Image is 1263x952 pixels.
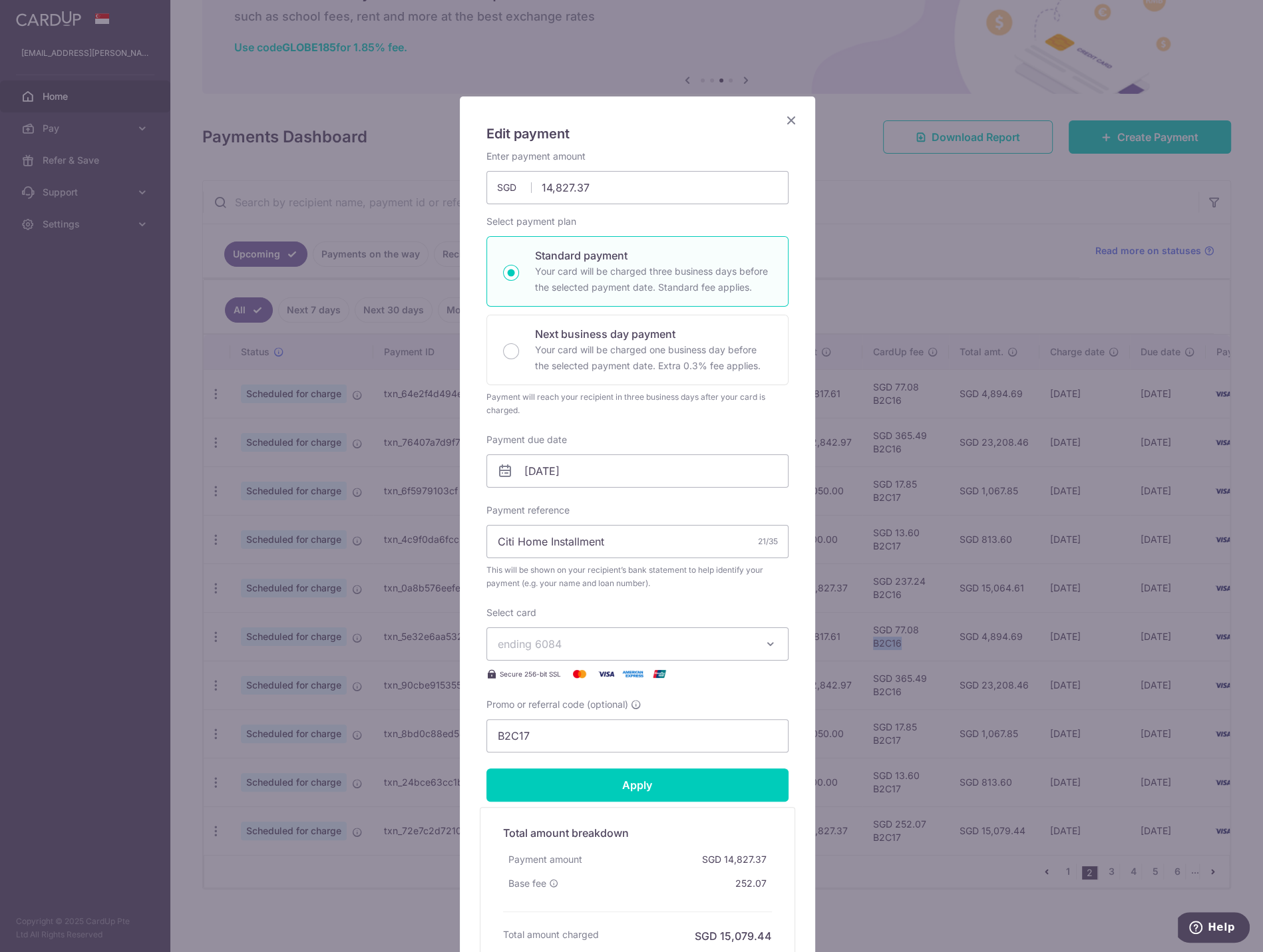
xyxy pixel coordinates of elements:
img: Mastercard [566,666,593,682]
h6: Total amount charged [503,928,599,941]
input: 0.00 [486,171,789,204]
p: Your card will be charged three business days before the selected payment date. Standard fee appl... [535,263,772,295]
label: Enter payment amount [486,150,586,163]
div: Payment amount [503,848,588,872]
h5: Edit payment [486,123,789,144]
input: Apply [486,768,789,802]
h5: Total amount breakdown [503,825,772,841]
button: Close [783,112,799,128]
h6: SGD 15,079.44 [695,928,772,944]
p: Your card will be charged one business day before the selected payment date. Extra 0.3% fee applies. [535,342,772,374]
span: Base fee [508,877,546,890]
div: Payment will reach your recipient in three business days after your card is charged. [486,391,789,417]
span: SGD [497,181,532,194]
label: Select payment plan [486,215,576,228]
label: Payment reference [486,504,570,517]
span: This will be shown on your recipient’s bank statement to help identify your payment (e.g. your na... [486,563,789,590]
label: Payment due date [486,433,567,446]
div: 21/35 [758,535,778,548]
iframe: Opens a widget where you can find more information [1178,912,1250,945]
span: Secure 256-bit SSL [500,669,561,679]
img: American Express [620,666,646,682]
p: Standard payment [535,247,772,263]
div: 252.07 [730,872,772,895]
div: SGD 14,827.37 [697,848,772,872]
label: Select card [486,606,536,619]
button: ending 6084 [486,627,789,661]
p: Next business day payment [535,326,772,342]
span: ending 6084 [498,637,562,651]
img: Visa [593,666,620,682]
img: UnionPay [646,666,673,682]
span: Promo or referral code (optional) [486,698,628,711]
input: DD / MM / YYYY [486,454,789,488]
